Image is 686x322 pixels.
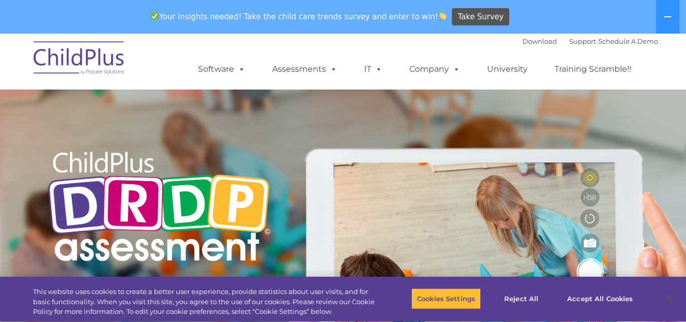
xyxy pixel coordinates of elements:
[33,287,377,317] div: This website uses cookies to create a better user experience, provide statistics about user visit...
[569,37,596,45] a: Support
[44,138,274,278] img: Copyright - DRDP Logo Light
[262,59,347,79] a: Assessments
[452,8,509,26] a: Take Survey
[188,59,255,79] a: Software
[522,37,658,45] font: |
[562,288,638,309] button: Accept All Cookies
[411,288,481,309] button: Cookies Settings
[147,7,451,26] span: Your insights needed! Take the child care trends survey and enter to win!
[544,59,641,79] a: Training Scramble!!
[477,59,538,79] a: University
[489,288,553,309] button: Reject All
[659,287,681,310] button: Close
[522,37,557,45] a: Download
[399,59,470,79] a: Company
[151,12,158,20] img: ✅
[458,8,504,26] span: Take Survey
[28,34,130,85] img: ChildPlus by Procare Solutions
[598,37,658,45] a: Schedule A Demo
[354,59,393,79] a: IT
[439,12,446,20] img: 👏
